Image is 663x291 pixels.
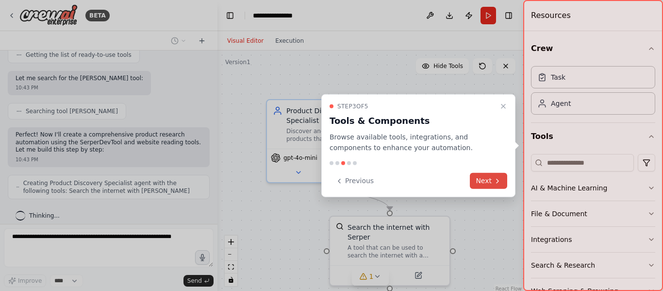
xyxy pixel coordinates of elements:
button: Close walkthrough [497,100,509,112]
p: Browse available tools, integrations, and components to enhance your automation. [330,131,496,154]
h3: Tools & Components [330,114,496,127]
span: Step 3 of 5 [337,102,368,110]
button: Next [470,173,507,189]
button: Previous [330,173,380,189]
button: Hide left sidebar [223,9,237,22]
